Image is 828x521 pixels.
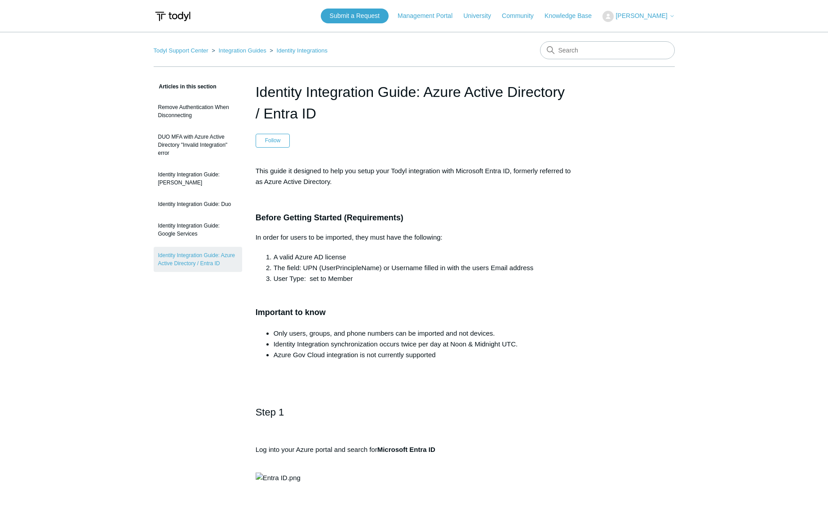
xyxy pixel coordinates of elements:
[256,404,573,436] h2: Step 1
[398,11,461,21] a: Management Portal
[502,11,543,21] a: Community
[540,41,675,59] input: Search
[154,47,208,54] a: Todyl Support Center
[321,9,389,23] a: Submit a Request
[274,273,573,284] li: User Type: set to Member
[256,134,290,147] button: Follow Article
[154,83,217,90] span: Articles in this section
[274,252,573,263] li: A valid Azure AD license
[256,293,573,319] h3: Important to know
[154,99,242,124] a: Remove Authentication When Disconnecting
[277,47,328,54] a: Identity Integrations
[274,328,573,339] li: Only users, groups, and phone numbers can be imported and not devices.
[154,247,242,272] a: Identity Integration Guide: Azure Active Directory / Entra ID
[154,128,242,162] a: DUO MFA with Azure Active Directory "Invalid Integration" error
[154,8,192,25] img: Todyl Support Center Help Center home page
[545,11,601,21] a: Knowledge Base
[256,232,573,243] p: In order for users to be imported, they must have the following:
[256,444,573,466] p: Log into your Azure portal and search for
[210,47,268,54] li: Integration Guides
[602,11,674,22] button: [PERSON_NAME]
[615,12,667,19] span: [PERSON_NAME]
[154,196,242,213] a: Identity Integration Guide: Duo
[218,47,266,54] a: Integration Guides
[463,11,500,21] a: University
[256,166,573,187] p: This guide it designed to help you setup your Todyl integration with Microsoft Entra ID, formerly...
[256,473,301,483] img: Entra ID.png
[268,47,328,54] li: Identity Integrations
[154,47,210,54] li: Todyl Support Center
[274,263,573,273] li: The field: UPN (UserPrincipleName) or Username filled in with the users Email address
[154,217,242,242] a: Identity Integration Guide: Google Services
[377,446,435,453] strong: Microsoft Entra ID
[274,339,573,350] li: Identity Integration synchronization occurs twice per day at Noon & Midnight UTC.
[256,211,573,224] h3: Before Getting Started (Requirements)
[274,350,573,360] li: Azure Gov Cloud integration is not currently supported
[256,81,573,124] h1: Identity Integration Guide: Azure Active Directory / Entra ID
[154,166,242,191] a: Identity Integration Guide: [PERSON_NAME]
